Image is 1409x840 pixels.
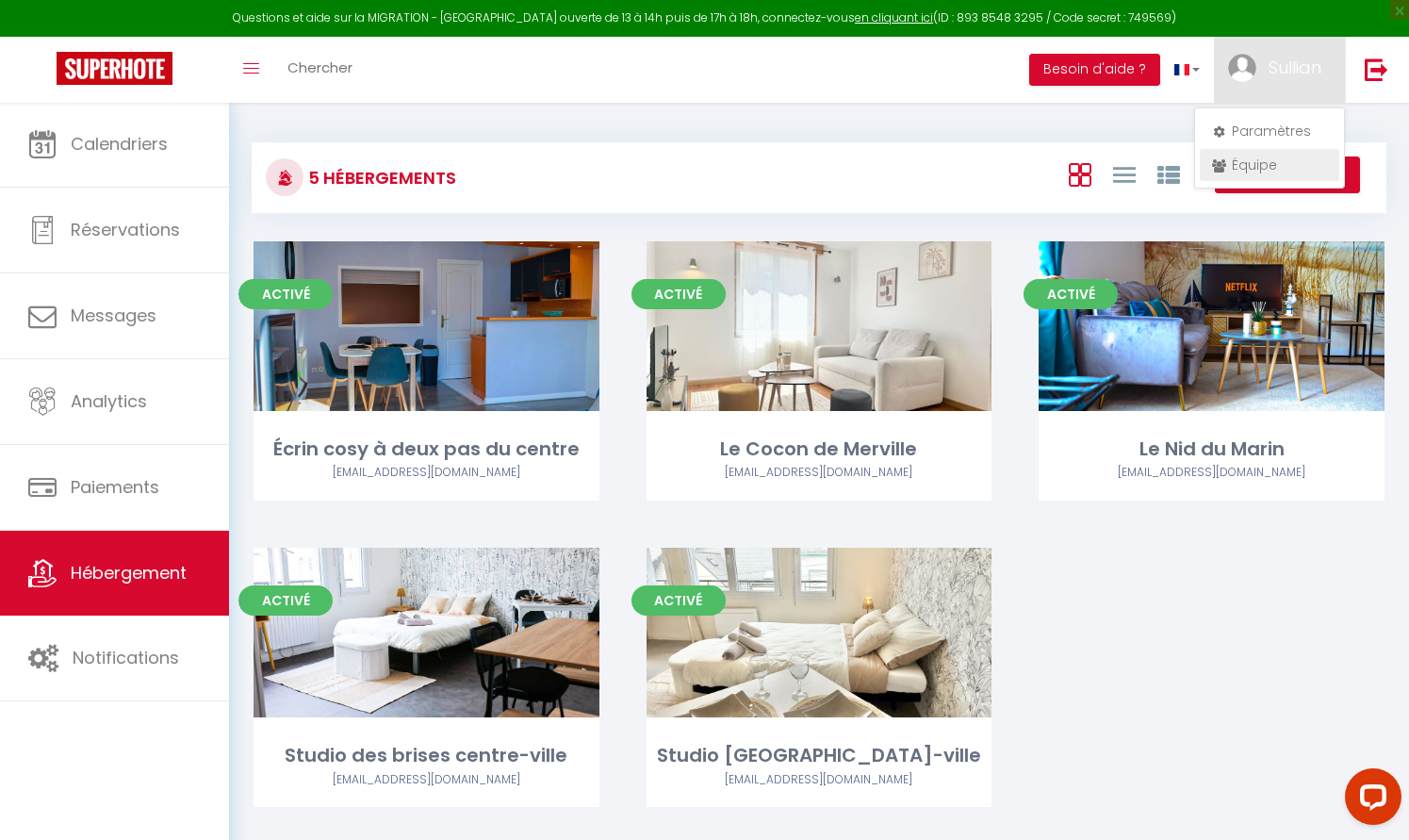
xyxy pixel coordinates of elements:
[287,58,352,77] span: Chercher
[71,218,180,241] span: Réservations
[647,464,992,482] div: Airbnb
[631,585,726,616] span: Activé
[855,9,933,25] a: en cliquant ici
[73,646,179,669] span: Notifications
[1365,58,1388,81] img: logout
[631,279,726,309] span: Activé
[273,37,367,103] a: Chercher
[254,771,599,789] div: Airbnb
[647,741,992,770] div: Studio [GEOGRAPHIC_DATA]-ville
[762,614,876,651] a: Editer
[369,307,483,345] a: Editer
[1039,435,1384,464] div: Le Nid du Marin
[1200,115,1339,147] a: Paramètres
[762,307,876,345] a: Editer
[57,52,172,85] img: Super Booking
[1024,279,1118,309] span: Activé
[1069,158,1091,189] a: Vue en Box
[1330,761,1409,840] iframe: LiveChat chat widget
[254,741,599,770] div: Studio des brises centre-ville
[1039,464,1384,482] div: Airbnb
[71,304,156,327] span: Messages
[303,156,456,199] h3: 5 Hébergements
[369,614,483,651] a: Editer
[1214,37,1345,103] a: ... Sullian
[1269,56,1321,79] span: Sullian
[1157,158,1180,189] a: Vue par Groupe
[71,475,159,499] span: Paiements
[71,561,187,585] span: Hébergement
[647,435,992,464] div: Le Cocon de Merville
[647,771,992,789] div: Airbnb
[1200,149,1339,181] a: Équipe
[238,279,333,309] span: Activé
[254,464,599,482] div: Airbnb
[1228,54,1256,82] img: ...
[1029,54,1160,86] button: Besoin d'aide ?
[71,132,168,156] span: Calendriers
[254,435,599,464] div: Écrin cosy à deux pas du centre
[1155,307,1269,345] a: Editer
[238,585,333,616] span: Activé
[71,389,147,413] span: Analytics
[1113,158,1136,189] a: Vue en Liste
